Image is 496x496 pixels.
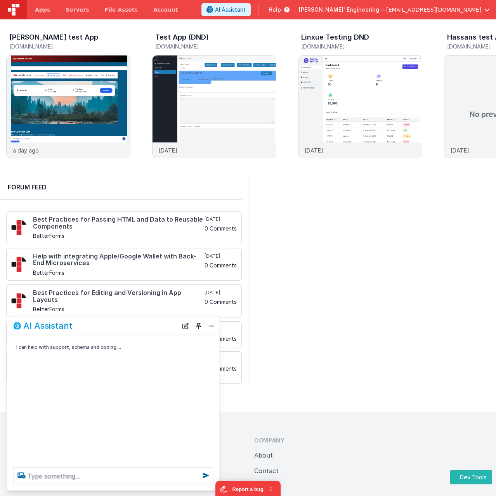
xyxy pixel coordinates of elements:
[205,299,237,305] h5: 0 Comments
[6,248,242,281] a: Help with integrating Apple/Google Wallet with Back-End Microservices BetterForms [DATE] 0 Comments
[205,262,237,268] h5: 0 Comments
[33,290,203,303] h4: Best Practices for Editing and Versioning in App Layouts
[201,3,251,16] button: AI Assistant
[450,470,492,484] button: Dev Tools
[254,451,273,459] a: About
[159,146,177,154] p: [DATE]
[215,6,246,14] span: AI Assistant
[386,6,481,14] span: [EMAIL_ADDRESS][DOMAIN_NAME]
[254,437,363,444] h3: Company
[11,220,27,235] img: 295_2.png
[205,366,237,371] h5: 0 Comments
[254,451,273,460] button: About
[155,33,209,41] h3: Test App (DND)
[205,253,237,259] h5: [DATE]
[451,146,469,154] p: [DATE]
[301,43,422,49] h5: [DOMAIN_NAME]
[23,321,73,330] h2: AI Assistant
[205,326,237,333] h5: [DATE]
[299,6,386,14] span: [PERSON_NAME]' Engineering —
[33,270,203,276] h5: BetterForms
[155,43,276,49] h5: [DOMAIN_NAME]
[206,320,217,331] button: Close
[33,253,203,267] h4: Help with integrating Apple/Google Wallet with Back-End Microservices
[205,336,237,342] h5: 0 Comments
[205,225,237,231] h5: 0 Comments
[33,216,203,230] h4: Best Practices for Passing HTML and Data to Reusable Components
[301,33,369,41] h3: Linxue Testing DND
[8,182,234,192] h2: Forum Feed
[180,320,191,331] button: New Chat
[105,6,138,14] span: File Assets
[33,306,203,312] h5: BetterForms
[11,293,27,309] img: 295_2.png
[16,343,190,351] p: I can help with support, schema and coding ...
[299,6,490,14] button: [PERSON_NAME]' Engineering — [EMAIL_ADDRESS][DOMAIN_NAME]
[205,290,237,296] h5: [DATE]
[11,257,27,272] img: 295_2.png
[33,233,203,239] h5: BetterForms
[254,466,279,475] button: Contact
[305,146,323,154] p: [DATE]
[205,216,237,222] h5: [DATE]
[6,211,242,244] a: Best Practices for Passing HTML and Data to Reusable Components BetterForms [DATE] 0 Comments
[66,6,89,14] span: Servers
[35,6,50,14] span: Apps
[6,284,242,317] a: Best Practices for Editing and Versioning in App Layouts BetterForms [DATE] 0 Comments
[205,356,237,362] h5: [DATE]
[9,43,130,49] h5: [DOMAIN_NAME]
[193,320,204,331] button: Toggle Pin
[9,33,98,41] h3: [PERSON_NAME] test App
[269,6,281,14] span: Help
